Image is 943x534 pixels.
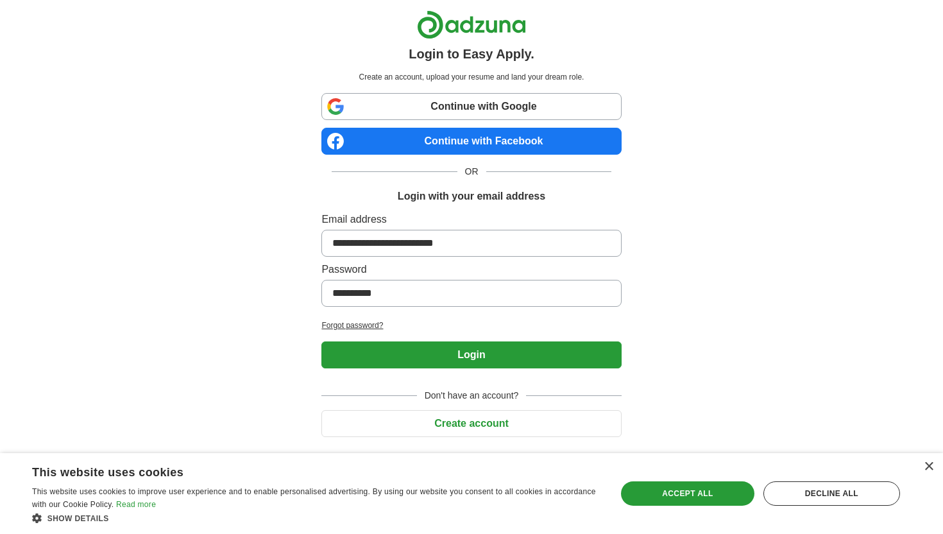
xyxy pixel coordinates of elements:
[321,452,621,464] a: Return to job advert
[321,128,621,155] a: Continue with Facebook
[457,165,486,178] span: OR
[763,481,900,506] div: Decline all
[321,320,621,331] a: Forgot password?
[321,341,621,368] button: Login
[321,418,621,429] a: Create account
[324,71,618,83] p: Create an account, upload your resume and land your dream role.
[47,514,109,523] span: Show details
[32,461,567,480] div: This website uses cookies
[398,189,545,204] h1: Login with your email address
[321,410,621,437] button: Create account
[924,462,933,472] div: Close
[417,389,527,402] span: Don't have an account?
[621,481,754,506] div: Accept all
[409,44,534,64] h1: Login to Easy Apply.
[417,10,526,39] img: Adzuna logo
[116,500,156,509] a: Read more, opens a new window
[321,93,621,120] a: Continue with Google
[321,212,621,227] label: Email address
[32,487,596,509] span: This website uses cookies to improve user experience and to enable personalised advertising. By u...
[32,512,599,524] div: Show details
[321,262,621,277] label: Password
